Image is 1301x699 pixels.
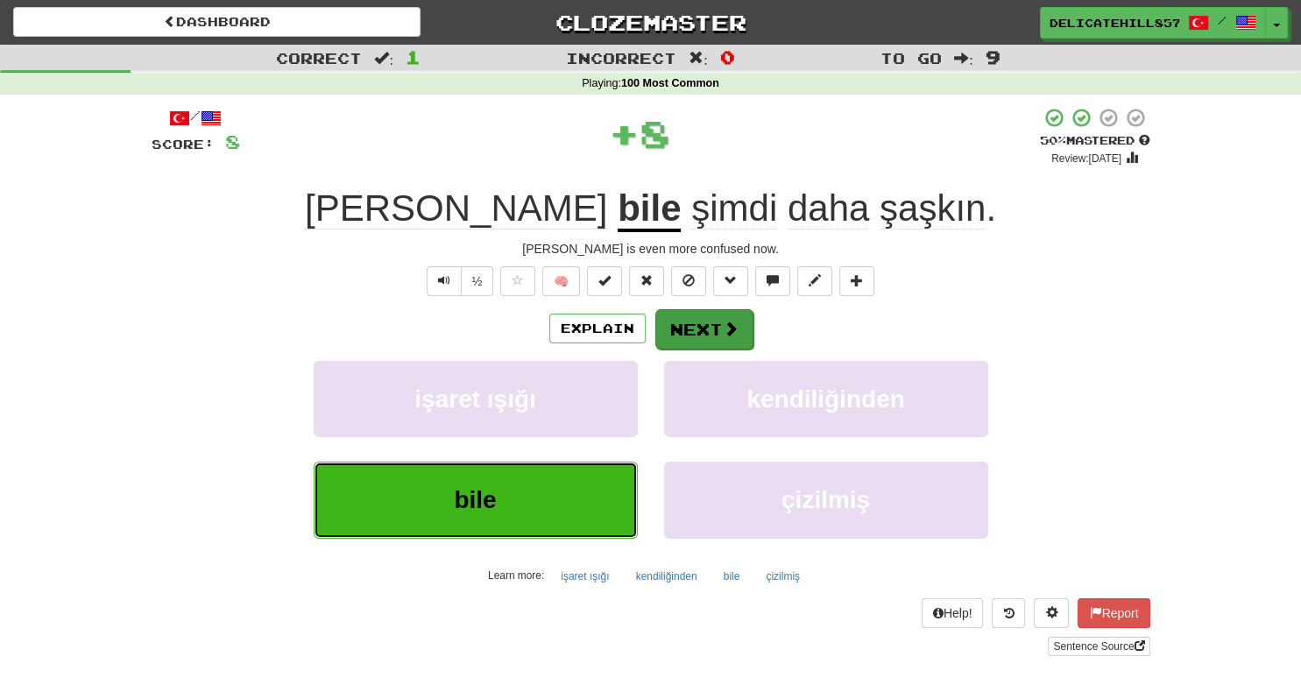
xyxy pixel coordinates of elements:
div: [PERSON_NAME] is even more confused now. [152,240,1150,258]
span: To go [880,49,942,67]
span: Score: [152,137,215,152]
span: 8 [225,131,240,152]
div: / [152,107,240,129]
button: Discuss sentence (alt+u) [755,266,790,296]
button: Edit sentence (alt+d) [797,266,832,296]
span: + [609,107,640,159]
span: kendiliğinden [746,385,904,413]
button: Help! [922,598,984,628]
span: . [681,187,996,229]
a: Sentence Source [1048,637,1149,656]
span: Incorrect [566,49,676,67]
button: Add to collection (alt+a) [839,266,874,296]
button: işaret ışığı [314,361,638,437]
span: bile [454,486,496,513]
a: DelicateHill8572 / [1040,7,1266,39]
span: : [954,51,973,66]
span: 1 [406,46,421,67]
span: / [1218,14,1227,26]
span: şaşkın [880,187,986,229]
button: Round history (alt+y) [992,598,1025,628]
span: çizilmiş [781,486,870,513]
span: şimdi [691,187,777,229]
button: Report [1078,598,1149,628]
span: daha [788,187,869,229]
u: bile [618,187,681,232]
button: Set this sentence to 100% Mastered (alt+m) [587,266,622,296]
button: 🧠 [542,266,580,296]
span: 0 [720,46,735,67]
button: Favorite sentence (alt+f) [500,266,535,296]
button: Play sentence audio (ctl+space) [427,266,462,296]
div: Text-to-speech controls [423,266,494,296]
div: Mastered [1040,133,1150,149]
span: 9 [986,46,1000,67]
a: Dashboard [13,7,421,37]
button: kendiliğinden [626,563,707,590]
span: DelicateHill8572 [1050,15,1179,31]
small: Review: [DATE] [1051,152,1121,165]
button: çizilmiş [756,563,810,590]
button: çizilmiş [664,462,988,538]
strong: 100 Most Common [621,77,719,89]
small: Learn more: [488,569,544,582]
span: Correct [276,49,362,67]
button: Reset to 0% Mastered (alt+r) [629,266,664,296]
span: : [689,51,708,66]
button: işaret ışığı [551,563,619,590]
button: Ignore sentence (alt+i) [671,266,706,296]
a: Clozemaster [447,7,854,38]
span: : [374,51,393,66]
span: 50 % [1040,133,1066,147]
span: [PERSON_NAME] [305,187,607,229]
button: ½ [461,266,494,296]
button: kendiliğinden [664,361,988,437]
span: işaret ışığı [414,385,536,413]
button: Grammar (alt+g) [713,266,748,296]
button: bile [714,563,750,590]
button: bile [314,462,638,538]
span: 8 [640,111,670,155]
button: Explain [549,314,646,343]
button: Next [655,309,753,349]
